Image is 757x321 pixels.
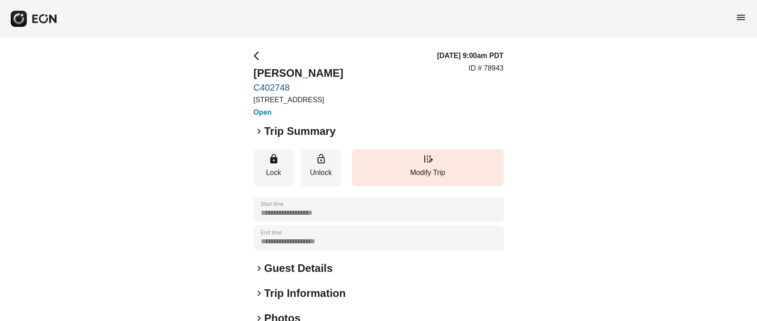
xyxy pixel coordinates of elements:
[468,63,503,74] p: ID # 78943
[254,263,264,274] span: keyboard_arrow_right
[422,154,433,164] span: edit_road
[254,50,264,61] span: arrow_back_ios
[254,95,343,105] p: [STREET_ADDRESS]
[268,154,279,164] span: lock
[437,50,503,61] h3: [DATE] 9:00am PDT
[352,149,504,186] button: Modify Trip
[254,82,343,93] a: C402748
[254,107,343,118] h3: Open
[254,126,264,137] span: keyboard_arrow_right
[264,124,336,138] h2: Trip Summary
[254,149,294,186] button: Lock
[301,149,341,186] button: Unlock
[736,12,746,23] span: menu
[305,167,337,178] p: Unlock
[264,286,346,300] h2: Trip Information
[258,167,289,178] p: Lock
[264,261,333,275] h2: Guest Details
[356,167,499,178] p: Modify Trip
[316,154,326,164] span: lock_open
[254,288,264,299] span: keyboard_arrow_right
[254,66,343,80] h2: [PERSON_NAME]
